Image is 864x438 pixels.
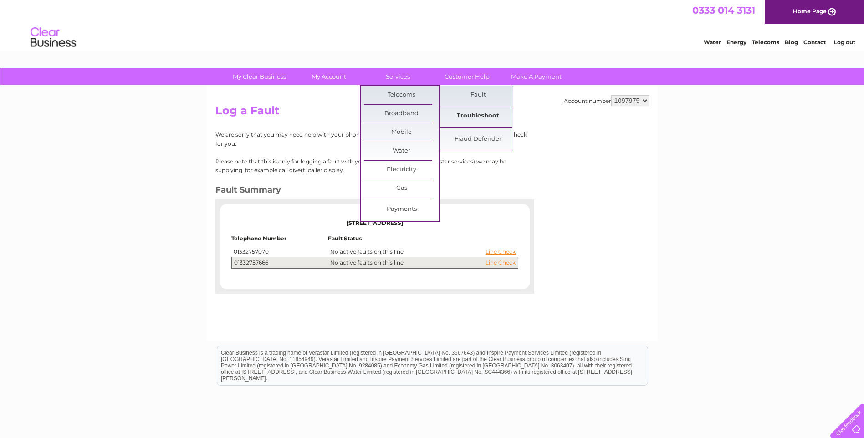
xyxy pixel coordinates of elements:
td: Telephone Number [231,235,328,246]
a: Telecoms [752,39,779,46]
a: Telecoms [364,86,439,104]
h3: Fault Summary [215,183,527,199]
a: Water [364,142,439,160]
a: 0333 014 3131 [692,5,755,16]
p: Please note that this is only for logging a fault with your line and not any features (star servi... [215,157,527,174]
img: logo.png [30,24,77,51]
a: Water [704,39,721,46]
a: Log out [834,39,855,46]
p: We are sorry that you may need help with your phone line. If you select "Line Check" below we wil... [215,130,527,148]
div: Clear Business is a trading name of Verastar Limited (registered in [GEOGRAPHIC_DATA] No. 3667643... [217,5,648,44]
div: Account number [564,95,649,106]
a: Line Check [486,249,516,255]
a: My Clear Business [222,68,297,85]
a: Make A Payment [499,68,574,85]
a: Payments [364,200,439,219]
a: Gas [364,179,439,198]
a: Services [360,68,435,85]
a: Fraud Defender [440,130,516,148]
a: Broadband [364,105,439,123]
a: Energy [726,39,746,46]
a: Customer Help [429,68,505,85]
a: Contact [803,39,826,46]
h2: Log a Fault [215,104,649,122]
a: Line Check [486,260,516,266]
a: My Account [291,68,366,85]
td: 01332757070 [231,246,328,257]
td: No active faults on this line [328,246,518,257]
a: Fault [440,86,516,104]
td: Fault Status [328,235,518,246]
a: Mobile [364,123,439,142]
a: Electricity [364,161,439,179]
td: [STREET_ADDRESS] [231,211,518,235]
td: 01332757666 [231,257,328,269]
td: No active faults on this line [328,257,518,269]
a: Troubleshoot [440,107,516,125]
a: Blog [785,39,798,46]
